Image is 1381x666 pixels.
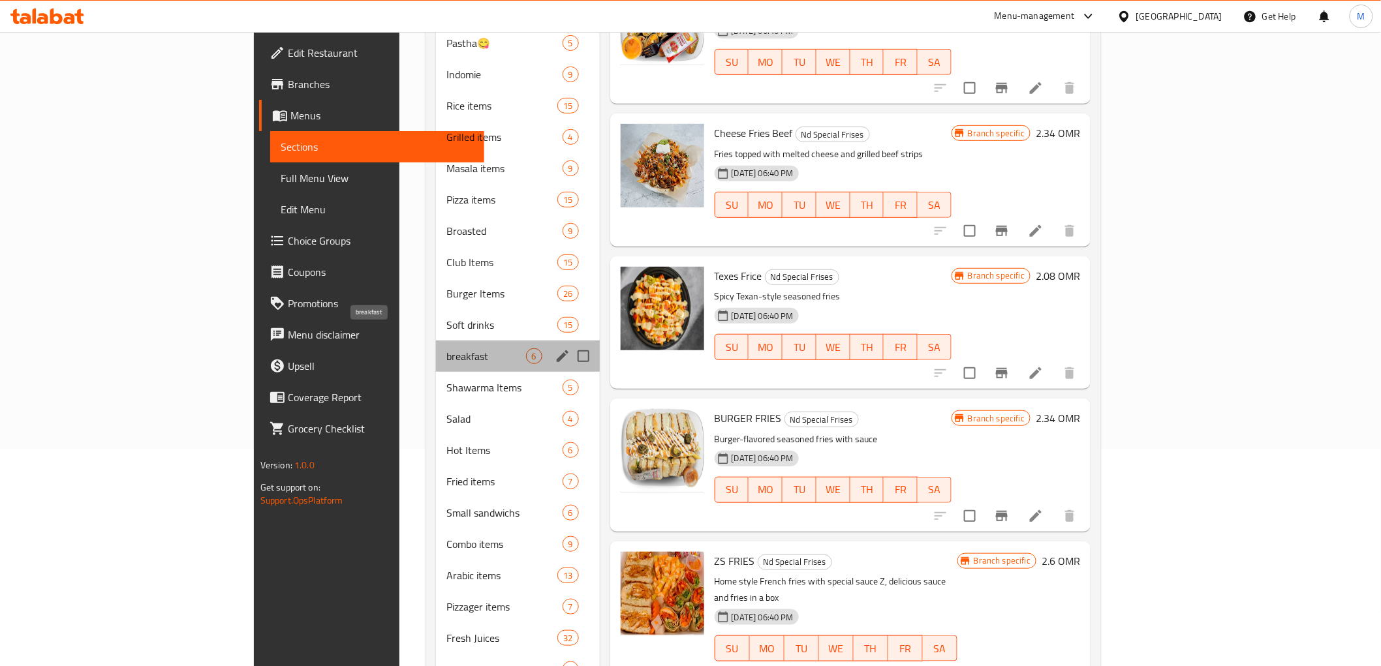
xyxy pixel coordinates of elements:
[446,536,563,552] span: Combo items
[1054,215,1085,247] button: delete
[288,389,474,405] span: Coverage Report
[715,334,749,360] button: SU
[563,35,579,51] div: items
[446,599,563,614] span: Pizzager items
[956,74,984,102] span: Select to update
[446,129,563,145] span: Grilled items
[558,256,578,269] span: 15
[822,196,845,215] span: WE
[436,27,600,59] div: Pastha😋5
[884,192,918,218] button: FR
[893,639,918,658] span: FR
[563,382,578,394] span: 5
[436,215,600,247] div: Broasted9
[446,35,563,51] div: Pastha😋
[956,217,984,245] span: Select to update
[816,192,850,218] button: WE
[918,477,952,503] button: SA
[766,269,839,284] span: Nd Special Frises
[956,359,984,387] span: Select to update
[563,68,578,81] span: 9
[436,372,600,403] div: Shawarma Items5
[558,632,578,644] span: 32
[1028,223,1044,239] a: Edit menu item
[822,338,845,357] span: WE
[854,635,888,661] button: TH
[758,554,832,570] div: Nd Special Frises
[856,196,879,215] span: TH
[1042,552,1080,570] h6: 2.6 OMR
[446,286,558,301] span: Burger Items
[923,196,946,215] span: SA
[557,317,578,333] div: items
[856,338,879,357] span: TH
[816,334,850,360] button: WE
[446,192,558,207] div: Pizza items
[824,639,848,658] span: WE
[446,474,563,489] div: Fried items
[446,568,558,583] span: Arabic items
[557,192,578,207] div: items
[918,49,952,75] button: SA
[260,479,320,496] span: Get support on:
[436,247,600,278] div: Club Items15
[436,184,600,215] div: Pizza items15
[956,502,984,530] span: Select to update
[819,635,854,661] button: WE
[436,309,600,341] div: Soft drinks15
[563,538,578,551] span: 9
[446,505,563,521] span: Small sandwichs
[783,49,816,75] button: TU
[986,357,1017,389] button: Branch-specific-item
[259,256,484,288] a: Coupons
[436,528,600,560] div: Combo items9
[816,477,850,503] button: WE
[749,192,783,218] button: MO
[822,53,845,72] span: WE
[986,500,1017,532] button: Branch-specific-item
[1136,9,1222,23] div: [GEOGRAPHIC_DATA]
[888,635,923,661] button: FR
[436,121,600,153] div: Grilled items4
[816,49,850,75] button: WE
[1054,357,1085,389] button: delete
[527,350,542,363] span: 6
[884,49,918,75] button: FR
[563,474,579,489] div: items
[290,108,474,123] span: Menus
[721,53,744,72] span: SU
[784,412,859,427] div: Nd Special Frises
[754,338,777,357] span: MO
[721,480,744,499] span: SU
[446,630,558,646] span: Fresh Juices
[557,98,578,114] div: items
[288,233,474,249] span: Choice Groups
[621,124,704,207] img: Cheese Fries Beef
[923,338,946,357] span: SA
[294,457,315,474] span: 1.0.0
[446,380,563,395] span: Shawarma Items
[749,477,783,503] button: MO
[850,334,884,360] button: TH
[563,380,579,395] div: items
[270,131,484,162] a: Sections
[446,348,526,364] span: breakfast
[288,45,474,61] span: Edit Restaurant
[1036,124,1080,142] h6: 2.34 OMR
[715,123,793,143] span: Cheese Fries Beef
[436,560,600,591] div: Arabic items13
[621,267,704,350] img: Texes Frice
[1036,409,1080,427] h6: 2.34 OMR
[715,408,782,428] span: BURGER FRIES
[446,160,563,176] div: Masala items
[995,8,1075,24] div: Menu-management
[563,476,578,488] span: 7
[721,196,744,215] span: SU
[259,382,484,413] a: Coverage Report
[889,53,912,72] span: FR
[923,53,946,72] span: SA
